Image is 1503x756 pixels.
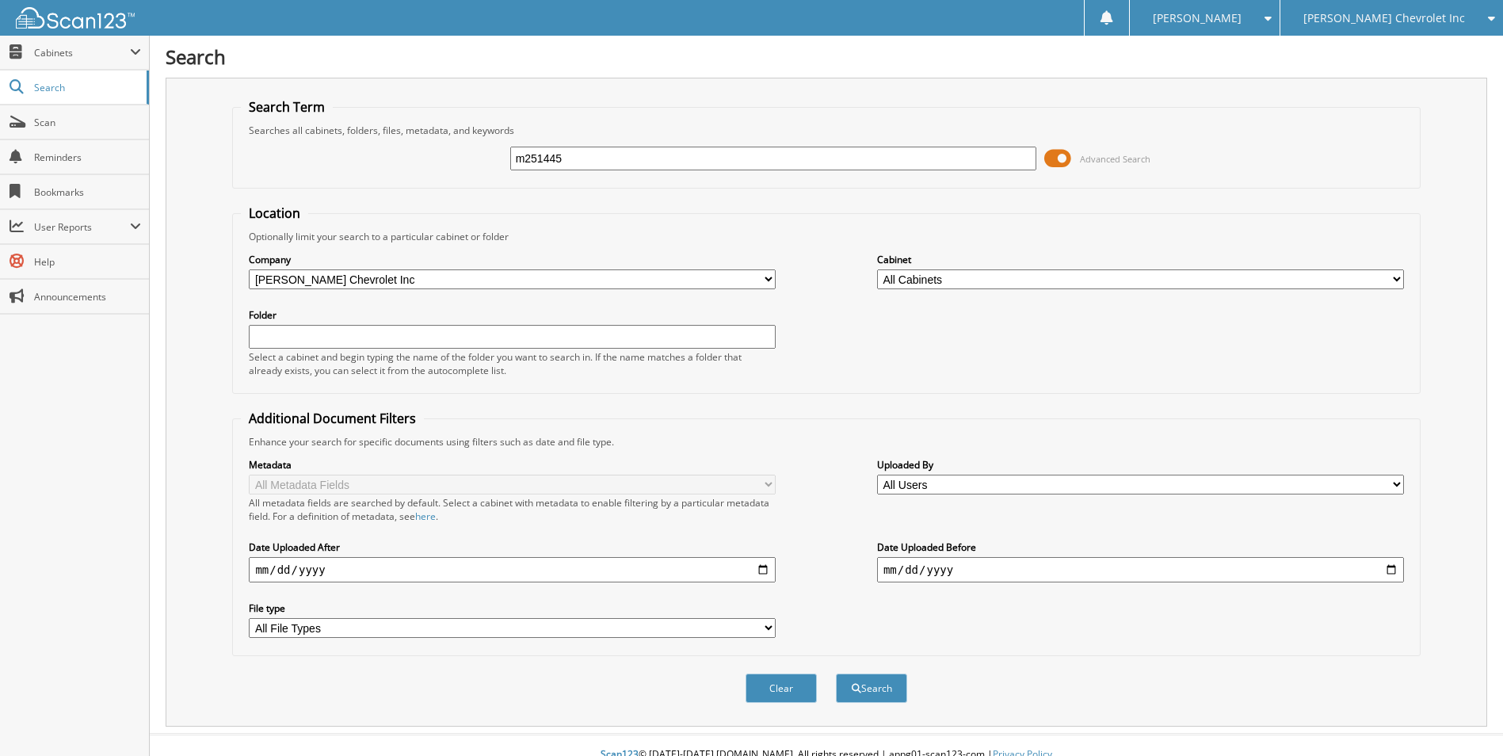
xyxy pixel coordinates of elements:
[1303,13,1465,23] span: [PERSON_NAME] Chevrolet Inc
[34,81,139,94] span: Search
[34,185,141,199] span: Bookmarks
[249,496,776,523] div: All metadata fields are searched by default. Select a cabinet with metadata to enable filtering b...
[877,253,1404,266] label: Cabinet
[16,7,135,29] img: scan123-logo-white.svg
[1424,680,1503,756] iframe: Chat Widget
[241,410,424,427] legend: Additional Document Filters
[249,601,776,615] label: File type
[877,458,1404,472] label: Uploaded By
[877,540,1404,554] label: Date Uploaded Before
[241,98,333,116] legend: Search Term
[241,204,308,222] legend: Location
[1080,153,1150,165] span: Advanced Search
[241,435,1411,449] div: Enhance your search for specific documents using filters such as date and file type.
[34,46,130,59] span: Cabinets
[249,253,776,266] label: Company
[249,350,776,377] div: Select a cabinet and begin typing the name of the folder you want to search in. If the name match...
[1153,13,1242,23] span: [PERSON_NAME]
[836,674,907,703] button: Search
[877,557,1404,582] input: end
[415,510,436,523] a: here
[34,255,141,269] span: Help
[34,290,141,304] span: Announcements
[241,124,1411,137] div: Searches all cabinets, folders, files, metadata, and keywords
[241,230,1411,243] div: Optionally limit your search to a particular cabinet or folder
[34,116,141,129] span: Scan
[249,540,776,554] label: Date Uploaded After
[746,674,817,703] button: Clear
[249,308,776,322] label: Folder
[249,557,776,582] input: start
[249,458,776,472] label: Metadata
[166,44,1487,70] h1: Search
[34,220,130,234] span: User Reports
[34,151,141,164] span: Reminders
